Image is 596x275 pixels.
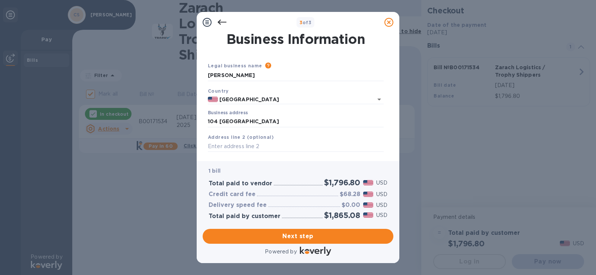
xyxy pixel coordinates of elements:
input: Select country [218,95,363,104]
input: Enter address line 2 [208,141,384,152]
b: of 3 [299,20,312,25]
input: Enter legal business name [208,70,384,81]
img: USD [363,202,373,208]
span: Next step [209,232,387,241]
b: 1 bill [209,168,221,174]
p: Powered by [265,248,297,256]
h2: $1,796.80 [324,178,360,187]
h3: Credit card fee [209,191,256,198]
b: Country [208,88,229,94]
button: Open [374,94,384,105]
h3: Total paid to vendor [209,180,272,187]
p: USD [376,179,387,187]
b: Legal business name [208,63,262,68]
img: USD [363,180,373,185]
h3: $68.28 [340,191,360,198]
h1: Business Information [206,31,385,47]
h3: $0.00 [342,202,360,209]
img: Logo [300,247,331,256]
button: Next step [203,229,393,244]
h3: Delivery speed fee [209,202,267,209]
h2: $1,865.08 [324,211,360,220]
img: US [208,97,218,102]
p: USD [376,211,387,219]
input: Enter address [208,116,384,127]
p: USD [376,201,387,209]
label: Business address [208,111,248,115]
img: USD [363,192,373,197]
img: USD [363,212,373,218]
h3: Total paid by customer [209,213,280,220]
p: USD [376,191,387,198]
b: Address line 2 (optional) [208,134,274,140]
span: 3 [299,20,302,25]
